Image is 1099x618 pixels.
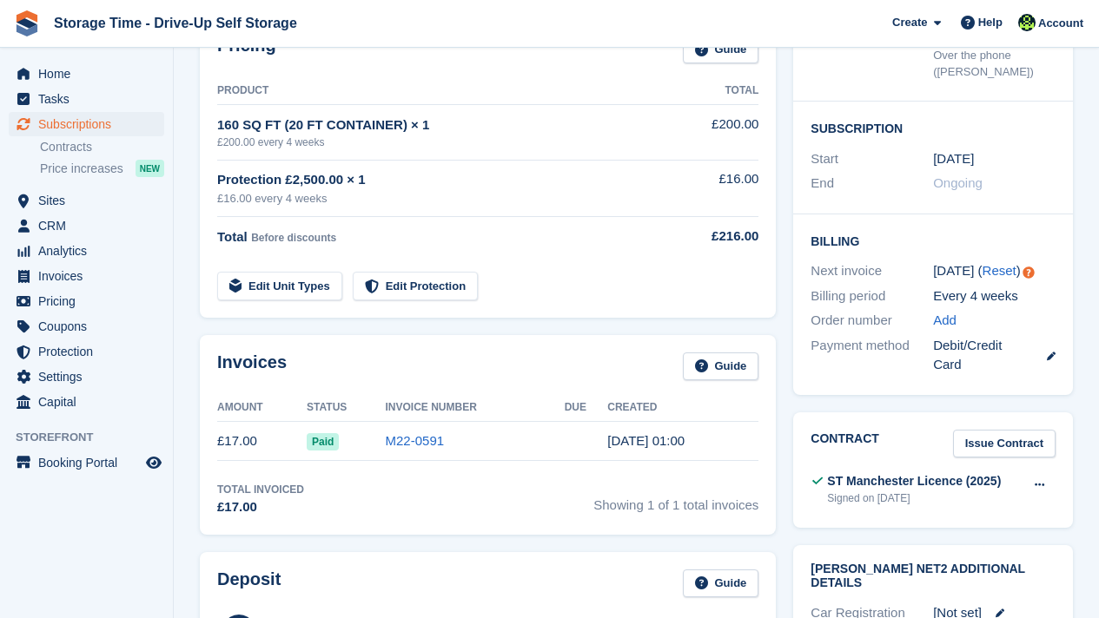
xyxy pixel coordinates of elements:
[38,314,142,339] span: Coupons
[811,119,1056,136] h2: Subscription
[217,394,307,422] th: Amount
[1018,14,1036,31] img: Laaibah Sarwar
[9,239,164,263] a: menu
[217,482,304,497] div: Total Invoiced
[933,311,957,331] a: Add
[676,105,758,160] td: £200.00
[983,263,1016,278] a: Reset
[386,394,565,422] th: Invoice Number
[811,311,933,331] div: Order number
[676,227,758,247] div: £216.00
[9,365,164,389] a: menu
[136,160,164,177] div: NEW
[1021,265,1036,280] div: Tooltip anchor
[38,339,142,364] span: Protection
[38,390,142,414] span: Capital
[676,160,758,216] td: £16.00
[892,14,927,31] span: Create
[607,394,758,422] th: Created
[217,135,676,150] div: £200.00 every 4 weeks
[683,352,759,381] a: Guide
[683,36,759,64] a: Guide
[217,36,276,64] h2: Pricing
[40,161,123,177] span: Price increases
[933,47,1056,81] div: Over the phone ([PERSON_NAME])
[9,112,164,136] a: menu
[217,77,676,105] th: Product
[827,490,1001,506] div: Signed on [DATE]
[386,433,445,448] a: M22-0591
[217,569,281,598] h2: Deposit
[14,10,40,36] img: stora-icon-8386f47178a22dfd0bd8f6a31ec36ba5ce8667c1dd55bd0f319d3a0aa187defe.svg
[933,286,1056,306] div: Every 4 weeks
[217,229,248,244] span: Total
[217,272,342,300] a: Edit Unit Types
[38,264,142,288] span: Invoices
[811,174,933,194] div: End
[811,562,1056,590] h2: [PERSON_NAME] Net2 Additional Details
[953,430,1056,458] a: Issue Contract
[38,214,142,238] span: CRM
[827,472,1001,490] div: ST Manchester Licence (2025)
[811,261,933,281] div: Next invoice
[811,149,933,169] div: Start
[47,9,304,37] a: Storage Time - Drive-Up Self Storage
[217,170,676,190] div: Protection £2,500.00 × 1
[933,336,1056,375] div: Debit/Credit Card
[9,289,164,313] a: menu
[9,450,164,475] a: menu
[9,314,164,339] a: menu
[307,433,339,450] span: Paid
[38,112,142,136] span: Subscriptions
[40,139,164,155] a: Contracts
[978,14,1003,31] span: Help
[933,261,1056,281] div: [DATE] ( )
[9,390,164,414] a: menu
[40,159,164,178] a: Price increases NEW
[933,175,983,190] span: Ongoing
[38,188,142,213] span: Sites
[683,569,759,598] a: Guide
[9,214,164,238] a: menu
[9,264,164,288] a: menu
[353,272,478,300] a: Edit Protection
[143,452,164,473] a: Preview store
[676,77,758,105] th: Total
[607,433,685,448] time: 2025-09-16 00:00:13 UTC
[217,497,304,517] div: £17.00
[811,336,933,375] div: Payment method
[217,352,287,381] h2: Invoices
[811,232,1056,249] h2: Billing
[933,149,974,169] time: 2025-09-16 00:00:00 UTC
[811,286,933,306] div: Billing period
[38,239,142,263] span: Analytics
[9,188,164,213] a: menu
[38,62,142,86] span: Home
[9,87,164,111] a: menu
[38,289,142,313] span: Pricing
[811,430,879,458] h2: Contract
[307,394,385,422] th: Status
[38,87,142,111] span: Tasks
[9,62,164,86] a: menu
[38,450,142,475] span: Booking Portal
[217,115,676,135] div: 160 SQ FT (20 FT CONTAINER) × 1
[565,394,608,422] th: Due
[217,190,676,207] div: £16.00 every 4 weeks
[593,482,758,517] span: Showing 1 of 1 total invoices
[811,27,933,81] div: Booked
[251,232,336,244] span: Before discounts
[38,365,142,389] span: Settings
[9,339,164,364] a: menu
[16,429,173,446] span: Storefront
[217,422,307,461] td: £17.00
[1038,15,1083,32] span: Account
